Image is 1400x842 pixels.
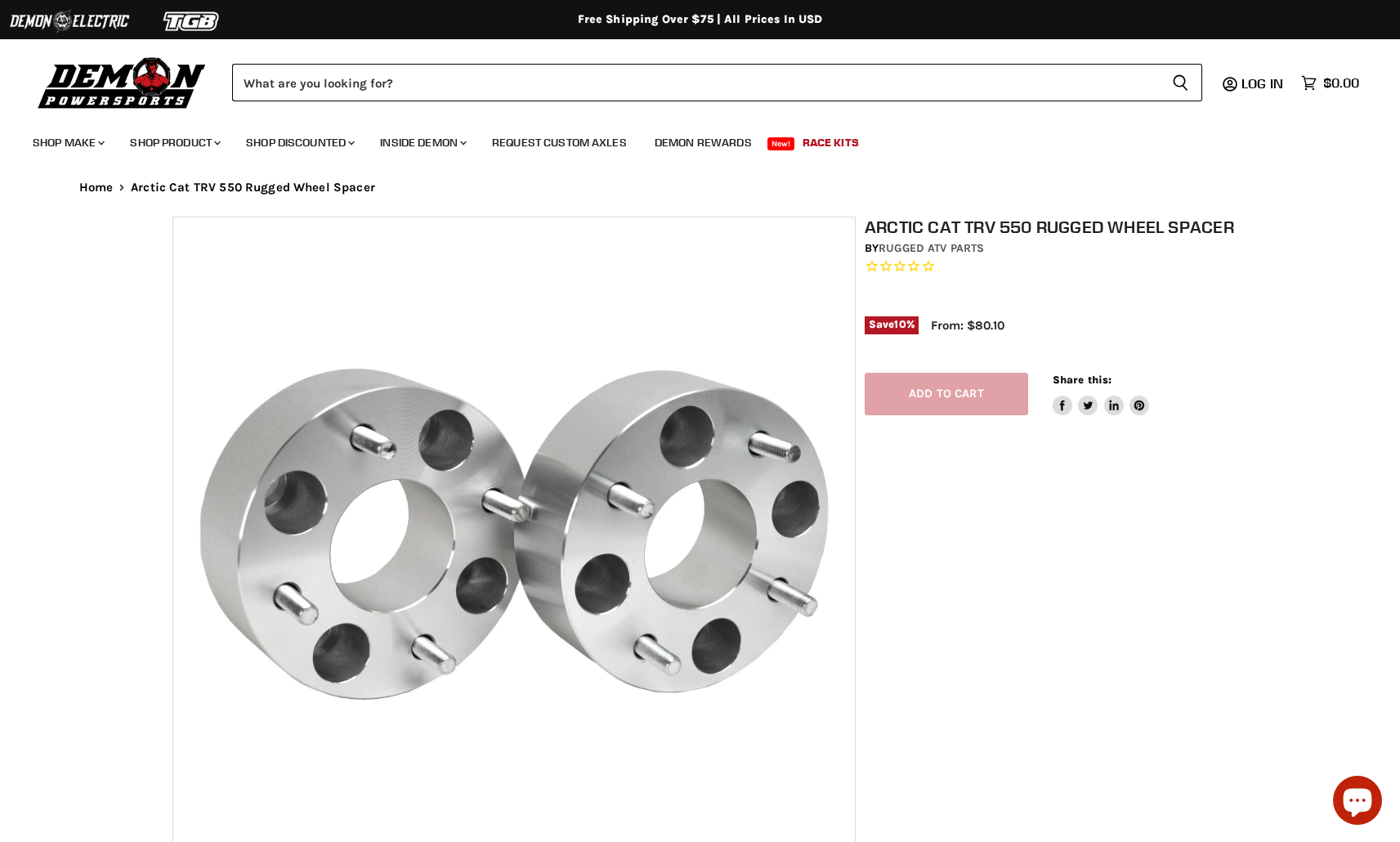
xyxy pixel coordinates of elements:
nav: Breadcrumbs [47,181,1354,195]
span: Save % [865,316,919,334]
span: 10 [894,318,906,330]
span: Rated 0.0 out of 5 stars 0 reviews [865,258,1237,275]
span: Arctic Cat TRV 550 Rugged Wheel Spacer [131,181,375,195]
span: New! [767,137,795,150]
img: TGB Logo 2 [131,6,253,37]
aside: Share this: [1053,373,1150,416]
input: Search [232,64,1159,101]
a: Inside Demon [368,126,476,159]
a: Race Kits [790,126,871,159]
div: by [865,240,1237,258]
span: From: $80.10 [931,318,1004,333]
span: Share this: [1053,374,1112,386]
a: Rugged ATV Parts [879,241,984,255]
a: Shop Discounted [234,126,365,159]
img: Demon Electric Logo 2 [8,6,131,37]
div: Free Shipping Over $75 | All Prices In USD [47,12,1354,27]
button: Search [1159,64,1202,101]
a: Shop Product [118,126,230,159]
inbox-online-store-chat: Shopify online store chat [1328,776,1387,829]
a: Home [79,181,114,195]
a: Request Custom Axles [480,126,639,159]
a: Demon Rewards [642,126,764,159]
h1: Arctic Cat TRV 550 Rugged Wheel Spacer [865,217,1237,237]
a: Log in [1234,76,1293,91]
a: $0.00 [1293,71,1367,95]
ul: Main menu [20,119,1355,159]
img: Demon Powersports [33,53,212,111]
span: Log in [1241,75,1283,92]
a: Shop Make [20,126,114,159]
span: $0.00 [1323,75,1359,91]
form: Product [232,64,1202,101]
